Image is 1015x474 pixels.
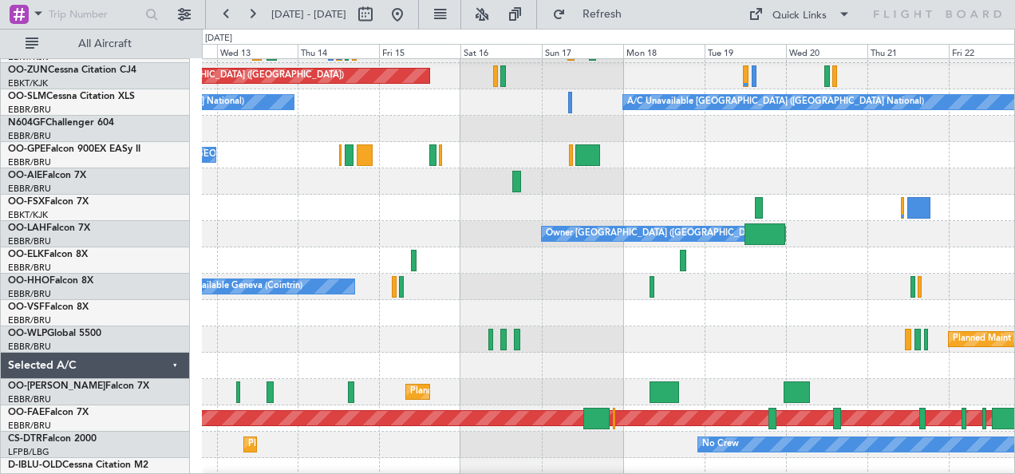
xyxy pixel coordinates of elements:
div: Mon 18 [623,44,705,58]
a: EBBR/BRU [8,288,51,300]
a: EBBR/BRU [8,235,51,247]
a: LFPB/LBG [8,446,49,458]
a: EBBR/BRU [8,183,51,195]
div: A/C Unavailable Geneva (Cointrin) [163,275,302,298]
span: OO-FAE [8,408,45,417]
a: OO-ZUNCessna Citation CJ4 [8,65,136,75]
button: All Aircraft [18,31,173,57]
a: OO-LAHFalcon 7X [8,223,90,233]
a: OO-AIEFalcon 7X [8,171,86,180]
a: EBBR/BRU [8,420,51,432]
span: OO-AIE [8,171,42,180]
div: Sat 16 [460,44,542,58]
a: EBKT/KJK [8,209,48,221]
a: OO-VSFFalcon 8X [8,302,89,312]
div: Planned Maint [GEOGRAPHIC_DATA] ([GEOGRAPHIC_DATA] National) [410,380,699,404]
a: D-IBLU-OLDCessna Citation M2 [8,460,148,470]
div: Wed 20 [786,44,867,58]
a: EBBR/BRU [8,104,51,116]
div: Unplanned Maint [GEOGRAPHIC_DATA] ([GEOGRAPHIC_DATA]) [81,64,344,88]
a: CS-DTRFalcon 2000 [8,434,97,444]
div: A/C Unavailable [GEOGRAPHIC_DATA] ([GEOGRAPHIC_DATA] National) [627,90,924,114]
div: Quick Links [772,8,827,24]
div: Owner [GEOGRAPHIC_DATA] ([GEOGRAPHIC_DATA] National) [546,222,804,246]
a: OO-SLMCessna Citation XLS [8,92,135,101]
button: Quick Links [741,2,859,27]
a: OO-GPEFalcon 900EX EASy II [8,144,140,154]
span: OO-WLP [8,329,47,338]
div: Thu 14 [298,44,379,58]
span: OO-ELK [8,250,44,259]
span: OO-HHO [8,276,49,286]
span: N604GF [8,118,45,128]
a: OO-[PERSON_NAME]Falcon 7X [8,381,149,391]
div: Fri 15 [379,44,460,58]
span: OO-LAH [8,223,46,233]
a: EBBR/BRU [8,314,51,326]
a: OO-HHOFalcon 8X [8,276,93,286]
button: Refresh [545,2,641,27]
a: EBBR/BRU [8,262,51,274]
div: Sun 17 [542,44,623,58]
span: All Aircraft [41,38,168,49]
a: EBBR/BRU [8,393,51,405]
span: OO-GPE [8,144,45,154]
input: Trip Number [49,2,140,26]
a: EBBR/BRU [8,341,51,353]
span: D-IBLU-OLD [8,460,62,470]
span: Refresh [569,9,636,20]
a: OO-ELKFalcon 8X [8,250,88,259]
a: OO-WLPGlobal 5500 [8,329,101,338]
a: OO-FSXFalcon 7X [8,197,89,207]
a: OO-FAEFalcon 7X [8,408,89,417]
div: Wed 13 [217,44,298,58]
span: OO-FSX [8,197,45,207]
a: EBBR/BRU [8,156,51,168]
div: No Crew [702,433,739,456]
span: CS-DTR [8,434,42,444]
div: Planned Maint Sofia [248,433,330,456]
span: [DATE] - [DATE] [271,7,346,22]
span: OO-SLM [8,92,46,101]
a: N604GFChallenger 604 [8,118,114,128]
div: Tue 19 [705,44,786,58]
span: OO-[PERSON_NAME] [8,381,105,391]
span: OO-ZUN [8,65,48,75]
a: EBKT/KJK [8,77,48,89]
span: OO-VSF [8,302,45,312]
div: [DATE] [205,32,232,45]
a: EBBR/BRU [8,130,51,142]
div: Thu 21 [867,44,949,58]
